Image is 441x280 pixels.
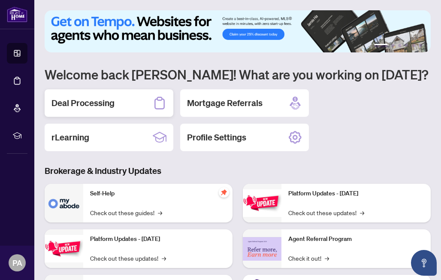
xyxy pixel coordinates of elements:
[219,187,229,198] span: pushpin
[243,189,281,216] img: Platform Updates - June 23, 2025
[158,208,162,217] span: →
[288,208,364,217] a: Check out these updates!→
[45,184,83,222] img: Self-Help
[162,253,166,263] span: →
[7,6,27,22] img: logo
[412,44,415,47] button: 5
[398,44,402,47] button: 3
[288,234,424,244] p: Agent Referral Program
[325,253,329,263] span: →
[51,131,89,143] h2: rLearning
[45,235,83,262] img: Platform Updates - September 16, 2025
[360,208,364,217] span: →
[187,131,246,143] h2: Profile Settings
[288,253,329,263] a: Check it out!→
[45,66,431,82] h1: Welcome back [PERSON_NAME]! What are you working on [DATE]?
[90,189,226,198] p: Self-Help
[90,253,166,263] a: Check out these updates!→
[288,189,424,198] p: Platform Updates - [DATE]
[419,44,422,47] button: 6
[405,44,408,47] button: 4
[411,250,437,276] button: Open asap
[90,234,226,244] p: Platform Updates - [DATE]
[45,165,431,177] h3: Brokerage & Industry Updates
[12,257,22,269] span: PA
[374,44,388,47] button: 1
[391,44,395,47] button: 2
[51,97,115,109] h2: Deal Processing
[243,237,281,261] img: Agent Referral Program
[45,10,431,52] img: Slide 0
[90,208,162,217] a: Check out these guides!→
[187,97,263,109] h2: Mortgage Referrals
